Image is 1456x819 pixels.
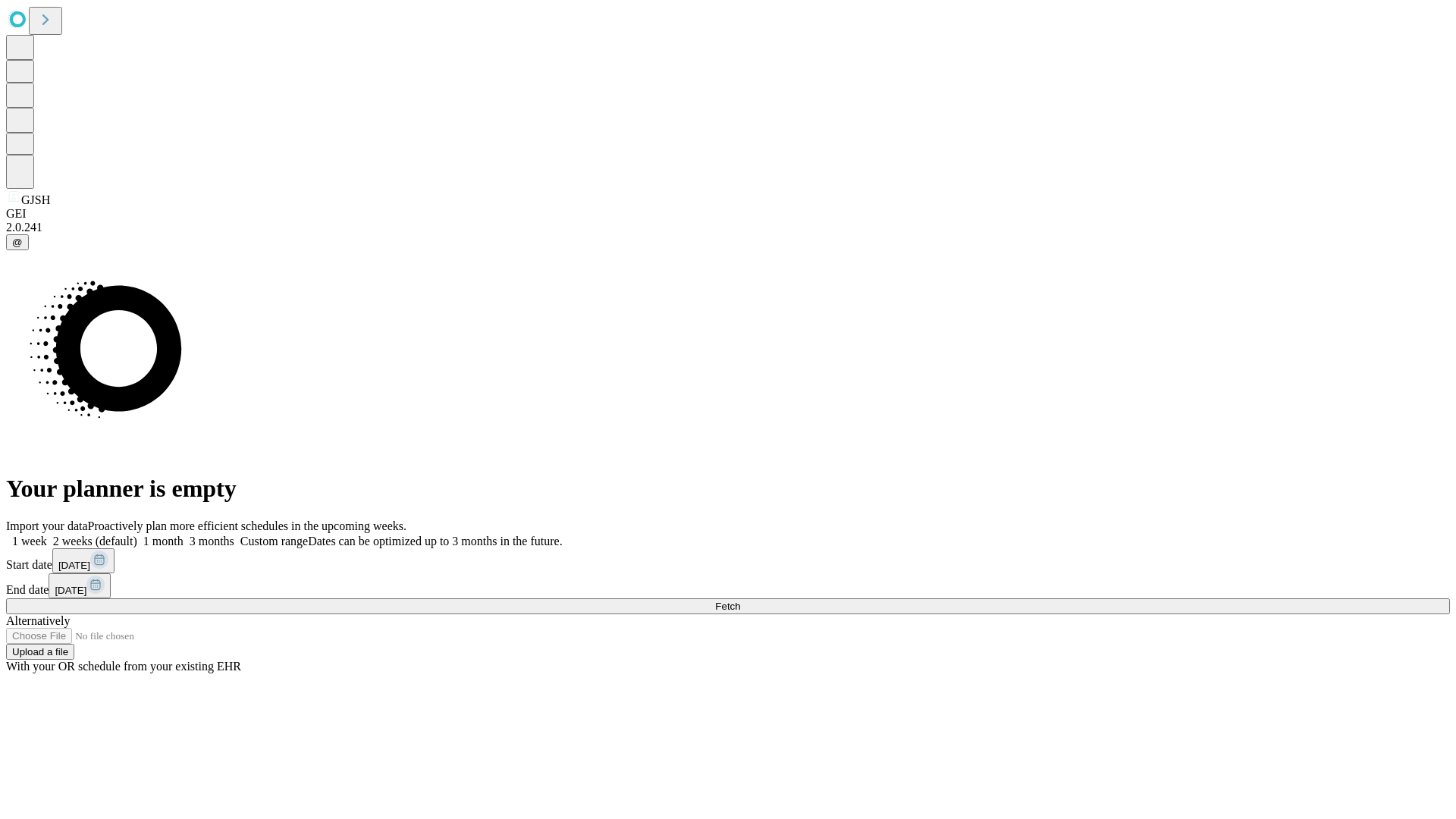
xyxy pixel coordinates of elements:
div: Start date [6,548,1450,573]
span: 3 months [190,535,234,548]
button: Upload a file [6,644,74,660]
div: End date [6,573,1450,598]
span: Proactively plan more efficient schedules in the upcoming weeks. [88,519,406,532]
span: @ [12,237,23,248]
button: [DATE] [49,573,111,598]
span: Custom range [240,535,308,548]
span: Fetch [715,601,740,612]
span: Dates can be optimized up to 3 months in the future. [308,535,562,548]
span: Alternatively [6,614,70,627]
span: [DATE] [55,585,86,596]
span: [DATE] [58,560,90,571]
span: 1 week [12,535,47,548]
span: Import your data [6,519,88,532]
span: 1 month [143,535,184,548]
h1: Your planner is empty [6,475,1450,503]
button: @ [6,234,29,250]
span: GJSH [21,193,50,206]
span: With your OR schedule from your existing EHR [6,660,241,673]
span: 2 weeks (default) [53,535,137,548]
div: GEI [6,207,1450,221]
button: Fetch [6,598,1450,614]
div: 2.0.241 [6,221,1450,234]
button: [DATE] [52,548,115,573]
